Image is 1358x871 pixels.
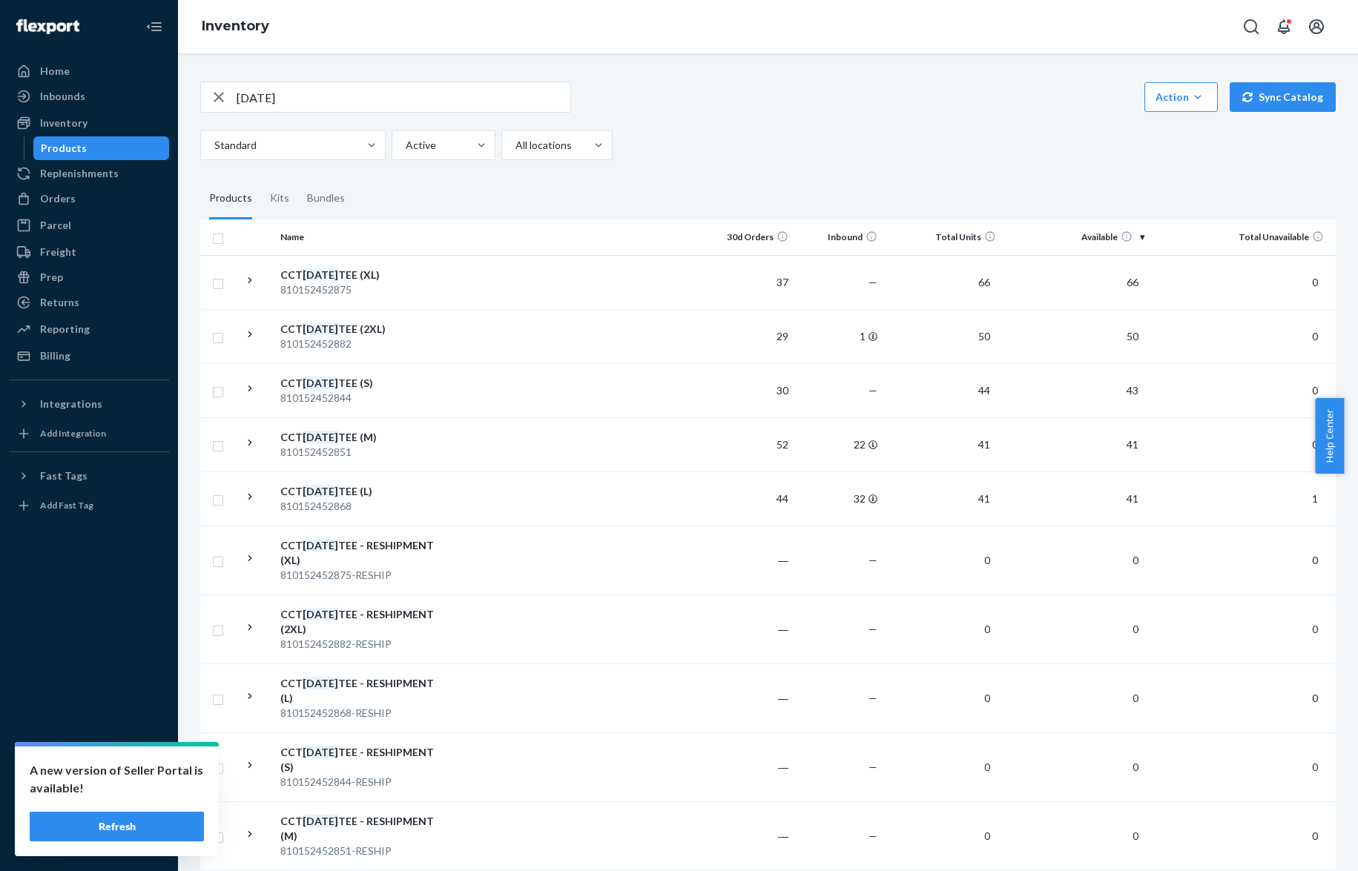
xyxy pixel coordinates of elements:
a: Replenishments [9,162,169,185]
th: Available [1002,219,1150,255]
span: — [868,692,877,704]
span: 0 [1306,623,1324,635]
span: 0 [1306,384,1324,397]
div: CCT TEE (L) [280,484,435,499]
span: 66 [972,276,996,288]
input: Active [404,138,406,153]
span: 0 [1306,438,1324,451]
a: Home [9,59,169,83]
span: 0 [978,829,996,842]
span: 41 [1121,438,1144,451]
div: Products [41,141,87,156]
div: CCT TEE - RESHIPMENT (M) [280,814,435,844]
a: Inbounds [9,85,169,108]
td: ― [705,595,794,663]
td: 29 [705,309,794,363]
span: — [868,276,877,288]
span: 0 [978,554,996,566]
img: Flexport logo [16,19,79,34]
div: 810152452868-RESHIP [280,706,435,721]
span: — [868,384,877,397]
span: 0 [1127,829,1144,842]
th: Total Unavailable [1150,219,1336,255]
td: 44 [705,471,794,526]
div: Action [1156,90,1207,105]
td: ― [705,663,794,732]
a: Inventory [9,111,169,135]
a: Orders [9,187,169,211]
div: Returns [40,295,79,310]
div: Home [40,64,70,79]
input: All locations [514,138,515,153]
span: 0 [1306,330,1324,342]
button: Close Navigation [139,12,169,42]
div: Replenishments [40,166,119,181]
em: [DATE] [303,815,338,827]
button: Talk to Support [9,779,169,803]
th: Inbound [794,219,883,255]
div: 810152452851 [280,445,435,460]
span: 0 [1306,829,1324,842]
span: 50 [972,330,996,342]
ol: breadcrumbs [190,5,281,48]
button: Fast Tags [9,464,169,488]
span: 50 [1121,330,1144,342]
span: 41 [1121,492,1144,505]
td: 32 [794,471,883,526]
td: ― [705,526,794,595]
div: Billing [40,348,70,363]
button: Action [1144,82,1218,112]
em: [DATE] [303,746,338,758]
td: 52 [705,417,794,471]
span: 41 [972,492,996,505]
p: A new version of Seller Portal is available! [30,761,204,797]
div: 810152452851-RESHIP [280,844,435,858]
div: 810152452882-RESHIP [280,637,435,652]
div: 810152452868 [280,499,435,514]
th: Total Units [883,219,1002,255]
span: 1 [1306,492,1324,505]
span: — [868,623,877,635]
span: 43 [1121,384,1144,397]
a: Freight [9,240,169,264]
span: — [868,554,877,566]
span: 44 [972,384,996,397]
button: Sync Catalog [1230,82,1336,112]
a: Settings [9,754,169,778]
a: Returns [9,291,169,314]
a: Help Center [9,804,169,828]
a: Billing [9,344,169,368]
span: 0 [1127,761,1144,773]
div: Bundles [307,178,345,219]
span: 41 [972,438,996,451]
span: 66 [1121,276,1144,288]
div: Freight [40,245,76,259]
div: 810152452882 [280,337,435,351]
input: Standard [213,138,214,153]
button: Integrations [9,392,169,416]
button: Open account menu [1302,12,1331,42]
a: Products [33,136,170,160]
td: 22 [794,417,883,471]
div: Parcel [40,218,71,233]
span: — [868,829,877,842]
td: 1 [794,309,883,363]
div: CCT TEE (M) [280,430,435,445]
div: Inventory [40,116,88,130]
div: Add Fast Tag [40,499,93,511]
button: Give Feedback [9,829,169,853]
div: CCT TEE (XL) [280,268,435,282]
a: Add Fast Tag [9,494,169,517]
div: Orders [40,191,76,206]
div: Fast Tags [40,468,88,483]
div: 810152452844-RESHIP [280,775,435,789]
a: Reporting [9,317,169,341]
div: Products [209,178,252,219]
button: Refresh [30,812,204,841]
em: [DATE] [303,268,338,281]
button: Open Search Box [1236,12,1266,42]
span: 0 [1127,623,1144,635]
span: 0 [1306,761,1324,773]
div: CCT TEE - RESHIPMENT (S) [280,745,435,775]
div: CCT TEE (2XL) [280,322,435,337]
